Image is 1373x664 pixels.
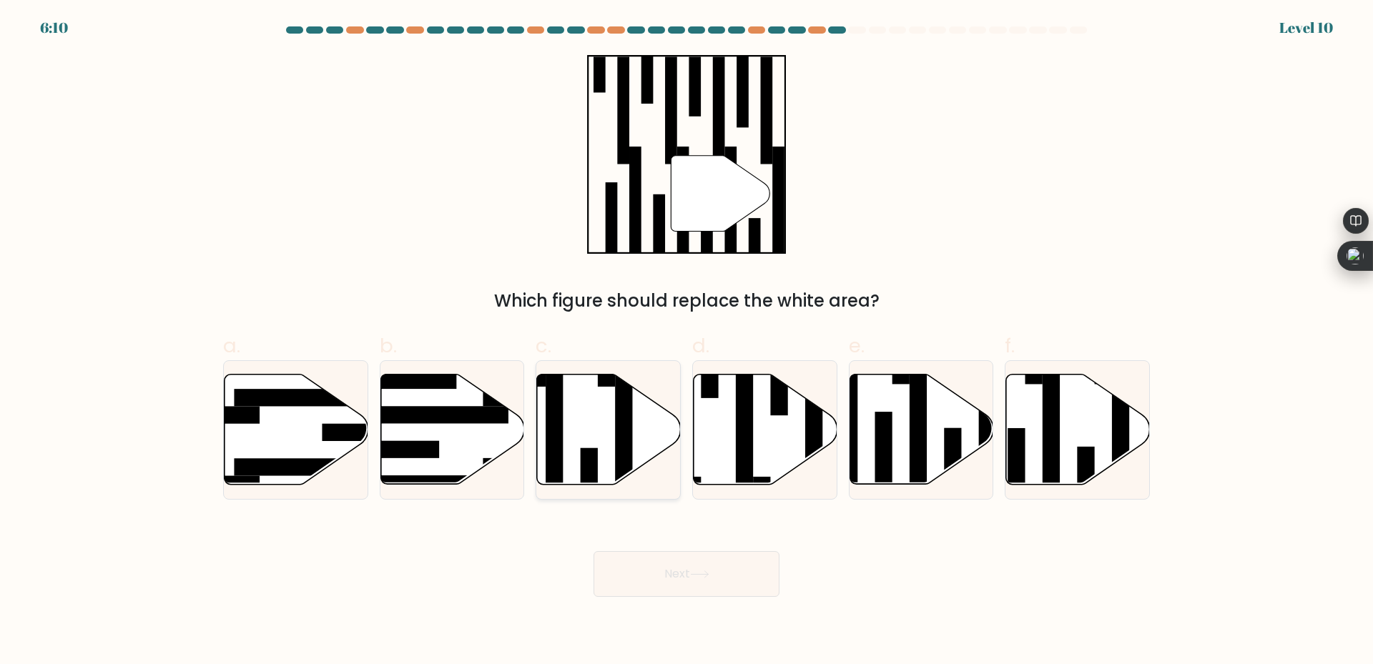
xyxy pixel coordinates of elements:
[849,332,865,360] span: e.
[223,332,240,360] span: a.
[594,551,779,597] button: Next
[536,332,551,360] span: c.
[1279,17,1333,39] div: Level 10
[671,156,769,232] g: "
[380,332,397,360] span: b.
[232,288,1141,314] div: Which figure should replace the white area?
[40,17,68,39] div: 6:10
[692,332,709,360] span: d.
[1005,332,1015,360] span: f.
